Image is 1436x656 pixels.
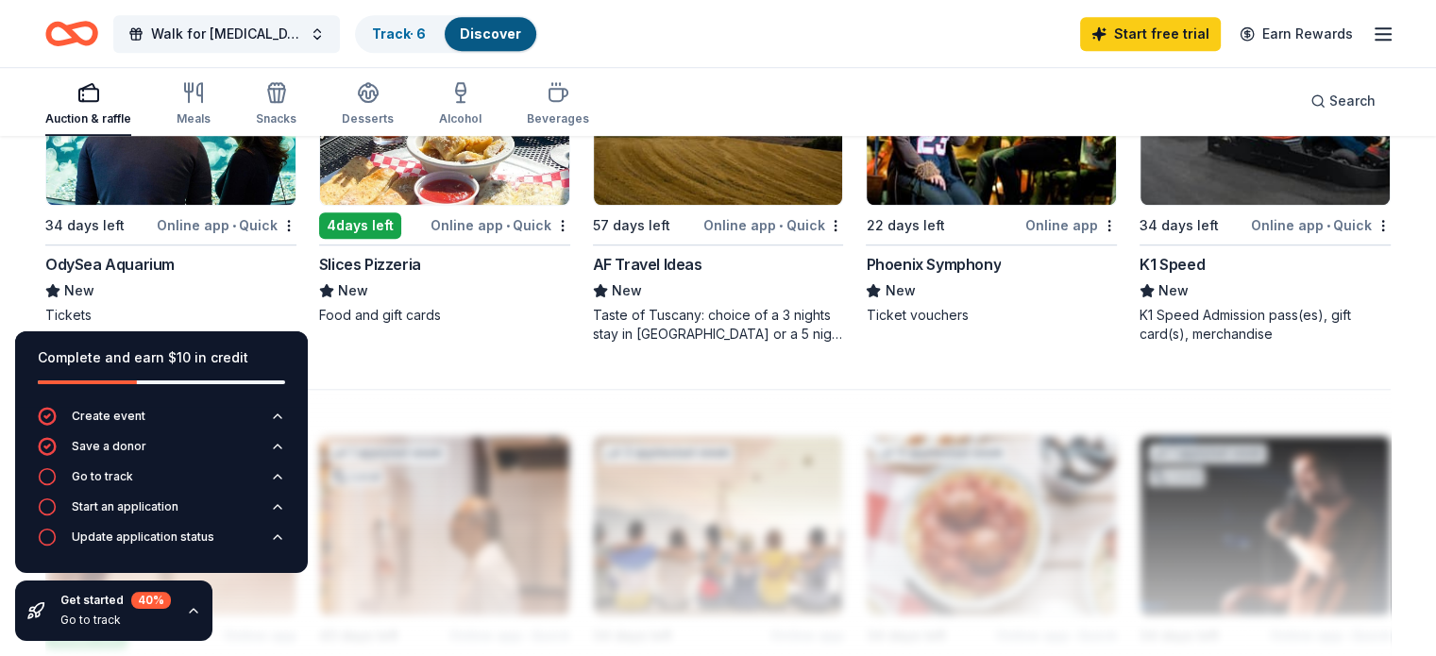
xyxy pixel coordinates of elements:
[45,306,296,325] div: Tickets
[45,214,125,237] div: 34 days left
[506,218,510,233] span: •
[779,218,783,233] span: •
[38,346,285,369] div: Complete and earn $10 in credit
[60,613,171,628] div: Go to track
[342,111,394,126] div: Desserts
[38,528,285,558] button: Update application status
[612,279,642,302] span: New
[256,74,296,136] button: Snacks
[177,111,211,126] div: Meals
[885,279,915,302] span: New
[72,409,145,424] div: Create event
[38,467,285,497] button: Go to track
[1140,214,1219,237] div: 34 days left
[342,74,394,136] button: Desserts
[527,74,589,136] button: Beverages
[60,592,171,609] div: Get started
[866,253,1001,276] div: Phoenix Symphony
[1080,17,1221,51] a: Start free trial
[319,253,421,276] div: Slices Pizzeria
[355,15,538,53] button: Track· 6Discover
[157,213,296,237] div: Online app Quick
[45,11,98,56] a: Home
[439,111,481,126] div: Alcohol
[38,497,285,528] button: Start an application
[45,74,131,136] button: Auction & raffle
[1251,213,1391,237] div: Online app Quick
[64,279,94,302] span: New
[72,530,214,545] div: Update application status
[131,592,171,609] div: 40 %
[372,25,426,42] a: Track· 6
[866,214,944,237] div: 22 days left
[38,437,285,467] button: Save a donor
[72,439,146,454] div: Save a donor
[1140,306,1391,344] div: K1 Speed Admission pass(es), gift card(s), merchandise
[1025,213,1117,237] div: Online app
[319,25,570,325] a: Image for Slices Pizzeria4days leftOnline app•QuickSlices PizzeriaNewFood and gift cards
[1140,253,1205,276] div: K1 Speed
[593,306,844,344] div: Taste of Tuscany: choice of a 3 nights stay in [GEOGRAPHIC_DATA] or a 5 night stay in [GEOGRAPHIC...
[319,306,570,325] div: Food and gift cards
[1326,218,1330,233] span: •
[1329,90,1376,112] span: Search
[232,218,236,233] span: •
[177,74,211,136] button: Meals
[72,499,178,514] div: Start an application
[527,111,589,126] div: Beverages
[431,213,570,237] div: Online app Quick
[113,15,340,53] button: Walk for [MEDICAL_DATA]
[703,213,843,237] div: Online app Quick
[45,25,296,325] a: Image for OdySea Aquarium2 applieslast weekLocal34 days leftOnline app•QuickOdySea AquariumNewTic...
[45,111,131,126] div: Auction & raffle
[45,253,175,276] div: OdySea Aquarium
[319,212,401,239] div: 4 days left
[256,111,296,126] div: Snacks
[1140,25,1391,344] a: Image for K1 Speed3 applieslast week34 days leftOnline app•QuickK1 SpeedNewK1 Speed Admission pas...
[72,469,133,484] div: Go to track
[338,279,368,302] span: New
[593,214,670,237] div: 57 days left
[593,253,702,276] div: AF Travel Ideas
[151,23,302,45] span: Walk for [MEDICAL_DATA]
[1158,279,1189,302] span: New
[866,25,1117,325] a: Image for Phoenix Symphony1 applylast weekLocal22 days leftOnline appPhoenix SymphonyNewTicket vo...
[460,25,521,42] a: Discover
[1295,82,1391,120] button: Search
[38,407,285,437] button: Create event
[1228,17,1364,51] a: Earn Rewards
[439,74,481,136] button: Alcohol
[866,306,1117,325] div: Ticket vouchers
[593,25,844,344] a: Image for AF Travel Ideas17 applieslast week57 days leftOnline app•QuickAF Travel IdeasNewTaste o...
